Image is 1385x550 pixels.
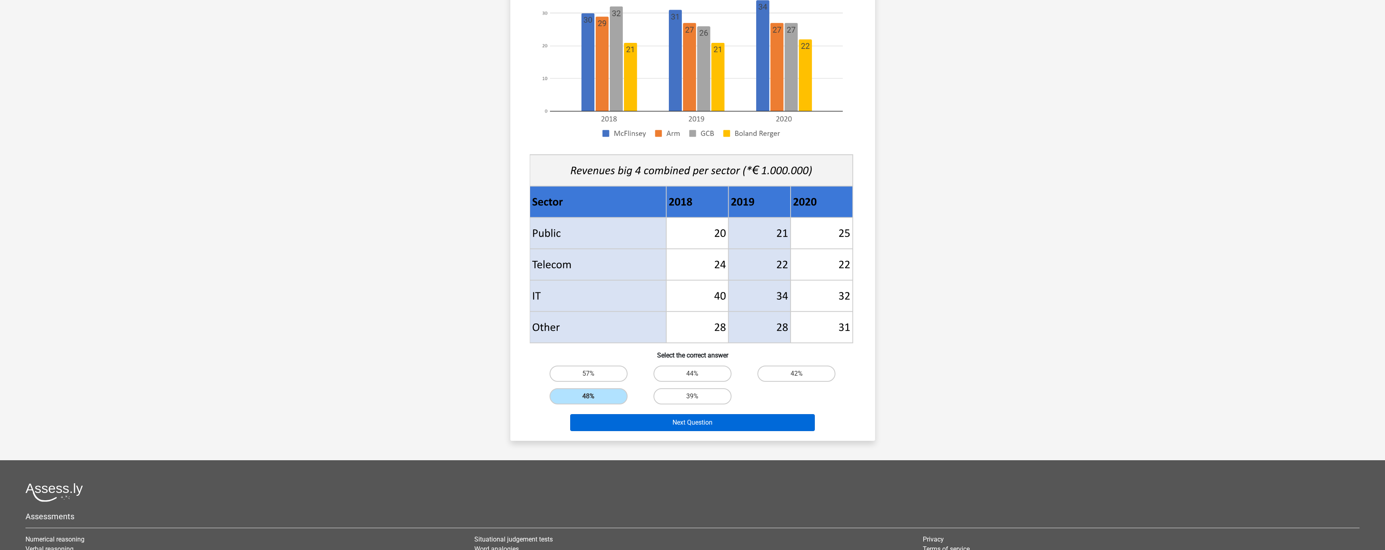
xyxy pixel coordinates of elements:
img: Assessly logo [25,483,83,502]
a: Numerical reasoning [25,535,85,543]
button: Next Question [570,414,815,431]
a: Privacy [923,535,944,543]
h6: Select the correct answer [523,345,862,359]
label: 57% [550,366,628,382]
label: 39% [653,388,732,404]
h5: Assessments [25,512,1360,521]
a: Situational judgement tests [474,535,553,543]
label: 42% [757,366,835,382]
label: 48% [550,388,628,404]
label: 44% [653,366,732,382]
